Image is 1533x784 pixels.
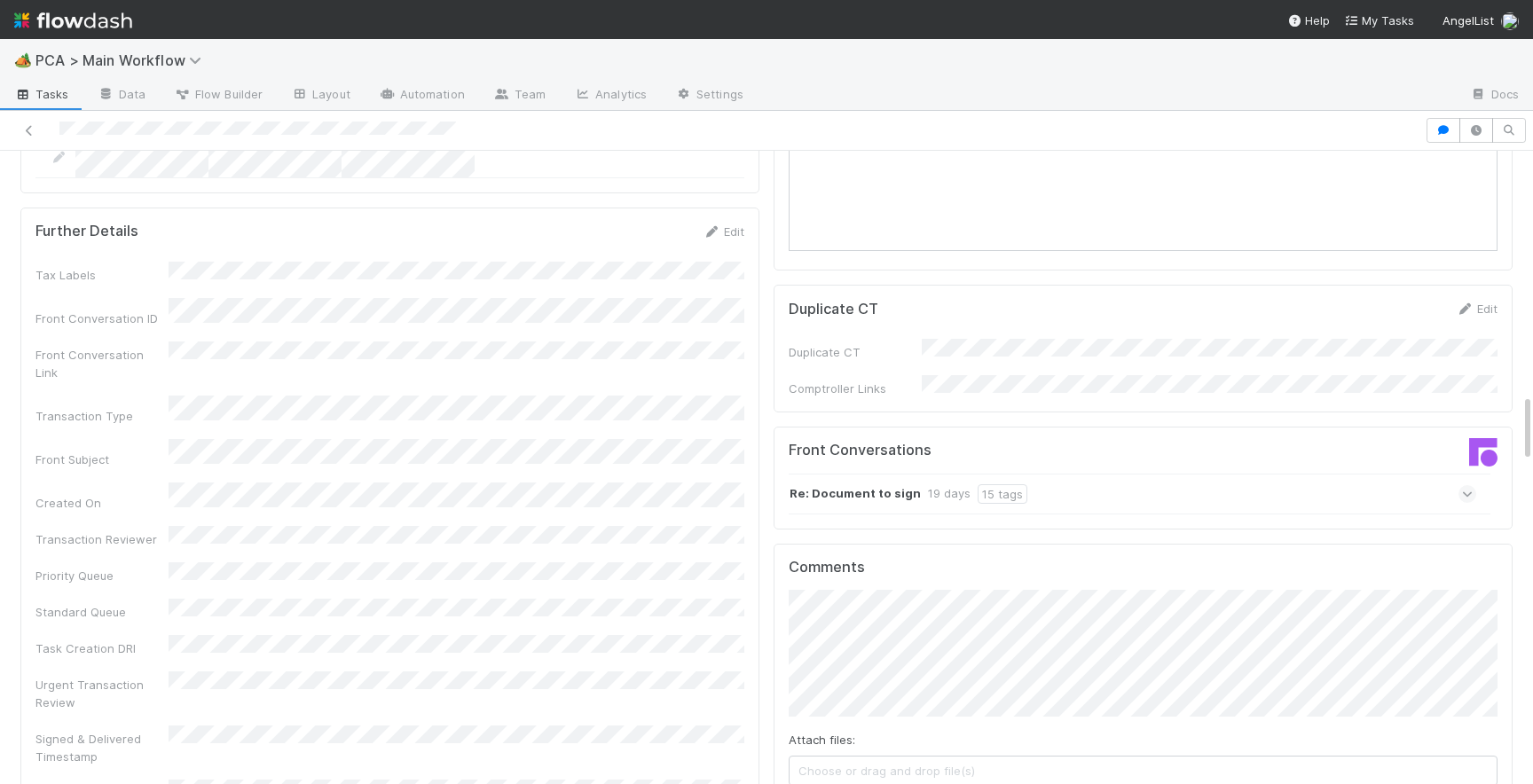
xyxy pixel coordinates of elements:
div: Tax Labels [35,266,169,284]
h5: Front Conversations [789,442,1130,459]
a: Layout [277,82,365,110]
span: My Tasks [1344,13,1414,27]
a: Analytics [560,82,661,110]
div: Task Creation DRI [35,639,169,657]
span: 🏕️ [14,52,32,67]
div: Created On [35,494,169,512]
div: Help [1287,12,1330,29]
span: PCA > Main Workflow [35,51,210,69]
div: 15 tags [978,484,1027,504]
div: Transaction Type [35,407,169,425]
div: Priority Queue [35,567,169,584]
span: Tasks [14,85,69,103]
div: Duplicate CT [789,343,922,361]
a: Team [479,82,560,110]
a: Settings [661,82,758,110]
div: Standard Queue [35,603,169,621]
img: front-logo-b4b721b83371efbadf0a.svg [1469,438,1498,466]
div: Transaction Reviewer [35,530,169,548]
a: Edit [703,224,744,239]
div: Front Conversation ID [35,310,169,327]
div: Signed & Delivered Timestamp [35,730,169,765]
span: AngelList [1443,13,1494,27]
div: Comptroller Links [789,380,922,397]
img: logo-inverted-e16ddd16eac7371096b0.svg [14,5,132,35]
div: 19 days [928,484,971,504]
span: Flow Builder [174,85,263,103]
h5: Duplicate CT [789,301,878,318]
div: Front Conversation Link [35,346,169,381]
a: Docs [1456,82,1533,110]
h5: Further Details [35,223,138,240]
div: Urgent Transaction Review [35,676,169,711]
strong: Re: Document to sign [790,484,921,504]
div: Front Subject [35,451,169,468]
h5: Comments [789,559,1498,576]
a: Automation [365,82,479,110]
a: Edit [1456,302,1498,316]
img: avatar_ba0ef937-97b0-4cb1-a734-c46f876909ef.png [1501,12,1519,30]
a: Flow Builder [160,82,277,110]
a: My Tasks [1344,12,1414,29]
label: Attach files: [789,731,855,749]
a: Data [83,82,160,110]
